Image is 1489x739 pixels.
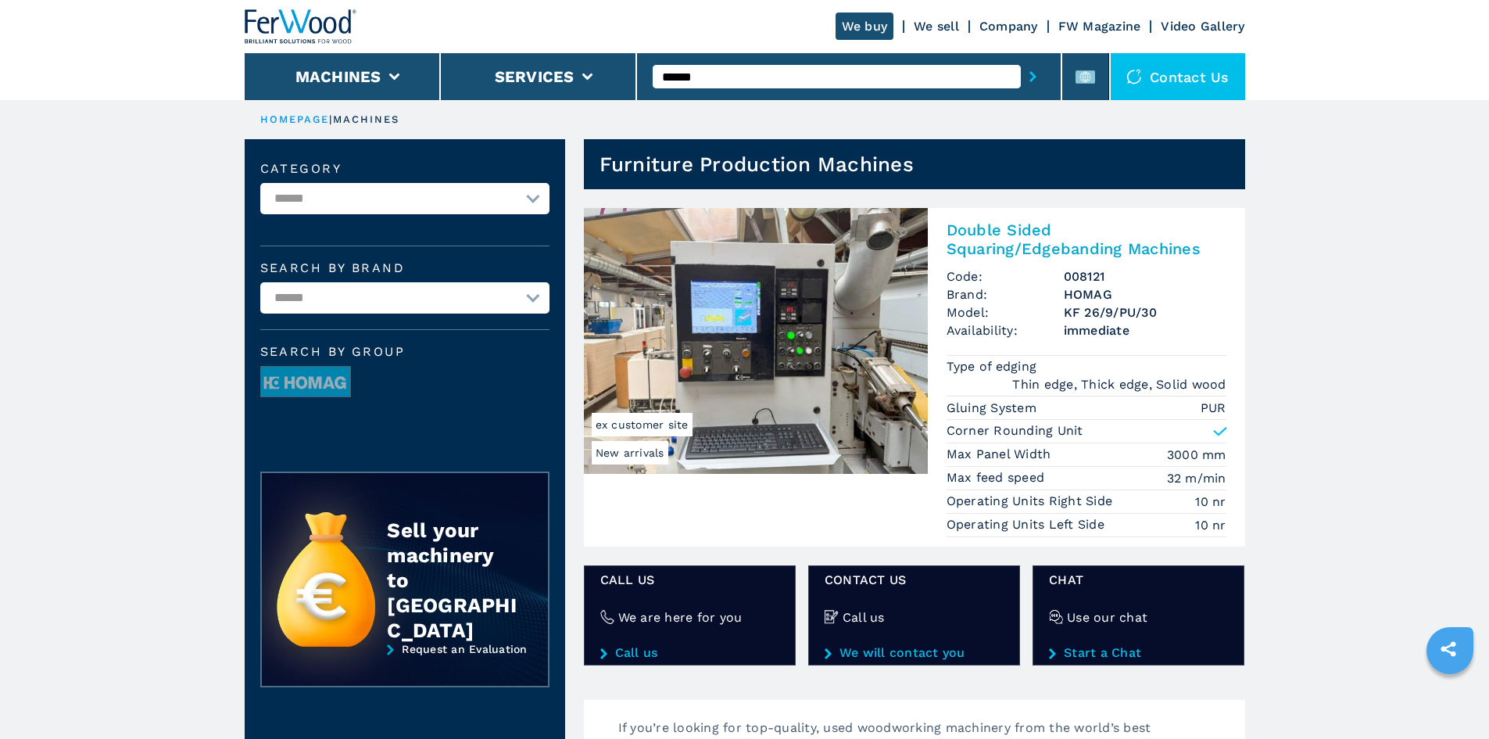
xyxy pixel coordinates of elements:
span: ex customer site [592,413,693,436]
p: machines [333,113,400,127]
img: Double Sided Squaring/Edgebanding Machines HOMAG KF 26/9/PU/30 [584,208,928,474]
a: sharethis [1429,630,1468,669]
a: We sell [914,19,959,34]
span: CONTACT US [825,571,1004,589]
span: Model: [947,303,1064,321]
em: 10 nr [1195,493,1226,511]
a: We buy [836,13,894,40]
h3: KF 26/9/PU/30 [1064,303,1226,321]
h3: 008121 [1064,267,1226,285]
em: 3000 mm [1167,446,1226,464]
a: FW Magazine [1058,19,1141,34]
h3: HOMAG [1064,285,1226,303]
p: Operating Units Right Side [947,493,1117,510]
a: Request an Evaluation [260,643,549,699]
a: Company [979,19,1038,34]
iframe: Chat [1423,669,1477,727]
span: New arrivals [592,441,668,465]
p: Corner Rounding Unit [947,422,1083,439]
div: Contact us [1111,53,1245,100]
h1: Furniture Production Machines [600,152,914,177]
img: Contact us [1126,69,1142,84]
em: 32 m/min [1167,469,1226,487]
img: image [261,367,350,398]
img: Ferwood [245,9,357,44]
h4: Use our chat [1067,608,1147,626]
label: Category [260,163,549,175]
em: 10 nr [1195,516,1226,534]
p: Gluing System [947,400,1041,417]
em: Thin edge, Thick edge, Solid wood [1012,375,1226,393]
a: We will contact you [825,646,1004,660]
span: Availability: [947,321,1064,339]
a: Video Gallery [1161,19,1244,34]
img: Use our chat [1049,610,1063,624]
em: PUR [1201,399,1226,417]
span: Search by group [260,346,549,358]
img: Call us [825,610,839,624]
span: Brand: [947,285,1064,303]
label: Search by brand [260,262,549,274]
span: Chat [1049,571,1228,589]
span: | [329,113,332,125]
h2: Double Sided Squaring/Edgebanding Machines [947,221,1226,258]
a: Start a Chat [1049,646,1228,660]
p: Type of edging [947,358,1041,375]
div: Sell your machinery to [GEOGRAPHIC_DATA] [387,518,517,643]
button: submit-button [1021,59,1045,95]
a: Double Sided Squaring/Edgebanding Machines HOMAG KF 26/9/PU/30New arrivalsex customer siteDouble ... [584,208,1245,547]
span: Call us [600,571,779,589]
h4: Call us [843,608,885,626]
p: Max feed speed [947,469,1049,486]
img: We are here for you [600,610,614,624]
p: Max Panel Width [947,446,1055,463]
a: HOMEPAGE [260,113,330,125]
button: Services [495,67,574,86]
span: immediate [1064,321,1226,339]
a: Call us [600,646,779,660]
button: Machines [295,67,381,86]
h4: We are here for you [618,608,743,626]
p: Operating Units Left Side [947,516,1109,533]
span: Code: [947,267,1064,285]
